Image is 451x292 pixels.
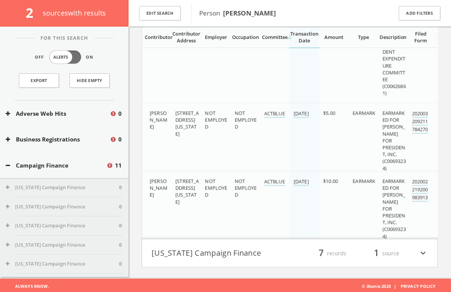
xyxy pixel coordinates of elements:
span: 0 [118,135,122,144]
a: Export [19,73,59,88]
span: Person [199,9,276,17]
a: ACTBLUE [264,178,285,186]
span: Employer [205,34,227,40]
i: arrow_downward [286,33,293,41]
span: 0 [119,260,122,268]
span: Transaction Date [291,30,319,44]
button: Add Filters [399,6,440,21]
a: [DATE] [294,110,309,118]
i: expand_more [418,247,428,260]
span: 7 [315,247,327,260]
span: 2 [26,4,40,22]
span: NOT EMPLOYED [205,178,227,198]
span: EARMARKED FOR [PERSON_NAME] FOR PRESIDENT, INC. (C00693234) [383,110,406,172]
span: EARMARKED FOR [PERSON_NAME] FOR PRESIDENT, INC. (C00693234) [383,178,406,240]
span: EARMARKED FOR [DEMOGRAPHIC_DATA] INDEPENDENT EXPENDITURE COMMITTEE (C00626861) [383,7,406,96]
button: [US_STATE] Campaign Finance [6,184,119,191]
span: Amount [325,34,344,40]
span: Filed Form [414,30,427,44]
span: | [391,283,399,289]
span: source s with results [43,8,106,17]
span: [PERSON_NAME] [150,178,167,198]
button: Hide Empty [70,73,110,88]
span: Contributor [145,34,173,40]
span: For This Search [35,34,94,42]
span: Off [35,54,44,61]
span: Committee [262,34,288,40]
button: Edit Search [139,6,181,21]
a: [DATE] [294,178,309,186]
a: ACTBLUE [264,110,285,118]
button: Campaign Finance [6,161,106,170]
span: 11 [115,161,122,170]
button: [US_STATE] Campaign Finance [152,247,290,260]
span: 1 [370,247,382,260]
span: NOT EMPLOYED [235,110,257,130]
div: records [301,247,346,260]
button: [US_STATE] Campaign Finance [6,260,119,268]
button: [US_STATE] Campaign Finance [6,203,119,211]
span: [STREET_ADDRESS][US_STATE] [175,110,199,137]
b: [PERSON_NAME] [223,9,276,17]
span: 0 [119,184,122,191]
span: EARMARK [353,110,375,116]
span: NOT EMPLOYED [205,110,227,130]
button: [US_STATE] Campaign Finance [6,241,119,249]
span: 0 [119,203,122,211]
button: Adverse Web Hits [6,109,110,118]
div: source [354,247,399,260]
span: [PERSON_NAME] [150,110,167,130]
a: 202002219200983913 [412,178,428,202]
span: NOT EMPLOYED [235,178,257,198]
span: $10.00 [323,178,338,185]
span: Occupation [232,34,259,40]
span: EARMARK [353,178,375,185]
span: 0 [119,241,122,249]
button: [US_STATE] Campaign Finance [6,222,119,230]
span: On [86,54,94,61]
span: 0 [118,109,122,118]
span: $5.00 [323,110,335,116]
span: Contributor Address [172,30,200,44]
button: Business Registrations [6,135,110,144]
a: 202003209211784270 [412,110,428,134]
span: Description [380,34,407,40]
span: Type [358,34,369,40]
span: 0 [119,222,122,230]
span: [STREET_ADDRESS][US_STATE] [175,178,199,205]
a: Privacy Policy [401,283,436,289]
